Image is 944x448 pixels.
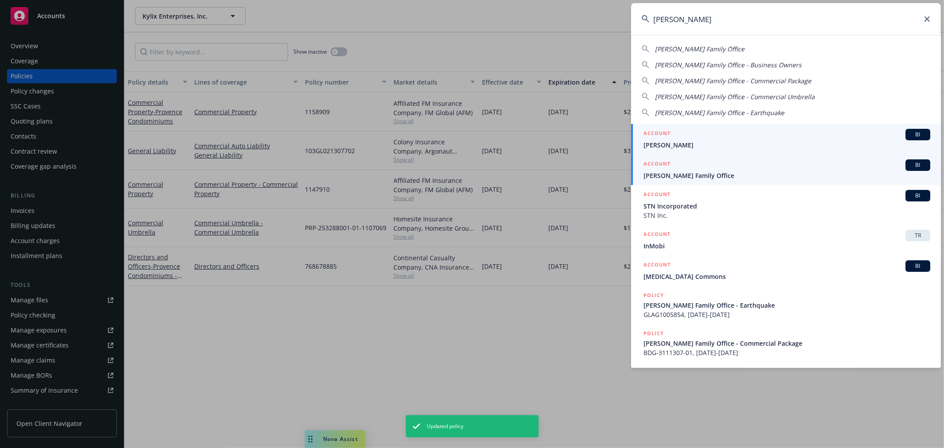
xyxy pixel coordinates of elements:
[643,367,664,376] h5: POLICY
[909,131,927,139] span: BI
[427,422,464,430] span: Updated policy
[643,190,670,201] h5: ACCOUNT
[643,291,664,300] h5: POLICY
[655,77,811,85] span: [PERSON_NAME] Family Office - Commercial Package
[655,93,815,101] span: [PERSON_NAME] Family Office - Commercial Umbrella
[631,185,941,225] a: ACCOUNTBISTN IncorporatedSTN Inc.
[631,286,941,324] a: POLICY[PERSON_NAME] Family Office - EarthquakeGLAG1005854, [DATE]-[DATE]
[631,124,941,154] a: ACCOUNTBI[PERSON_NAME]
[909,232,927,239] span: TR
[909,161,927,169] span: BI
[631,225,941,255] a: ACCOUNTTRInMobi
[655,45,744,53] span: [PERSON_NAME] Family Office
[643,339,930,348] span: [PERSON_NAME] Family Office - Commercial Package
[643,140,930,150] span: [PERSON_NAME]
[631,255,941,286] a: ACCOUNTBI[MEDICAL_DATA] Commons
[643,260,670,271] h5: ACCOUNT
[631,154,941,185] a: ACCOUNTBI[PERSON_NAME] Family Office
[631,3,941,35] input: Search...
[643,310,930,319] span: GLAG1005854, [DATE]-[DATE]
[643,201,930,211] span: STN Incorporated
[643,230,670,240] h5: ACCOUNT
[631,362,941,400] a: POLICY
[909,192,927,200] span: BI
[643,211,930,220] span: STN Inc.
[643,329,664,338] h5: POLICY
[643,241,930,251] span: InMobi
[643,348,930,357] span: BDG-3111307-01, [DATE]-[DATE]
[655,61,801,69] span: [PERSON_NAME] Family Office - Business Owners
[643,171,930,180] span: [PERSON_NAME] Family Office
[643,129,670,139] h5: ACCOUNT
[655,108,784,117] span: [PERSON_NAME] Family Office - Earthquake
[909,262,927,270] span: BI
[631,324,941,362] a: POLICY[PERSON_NAME] Family Office - Commercial PackageBDG-3111307-01, [DATE]-[DATE]
[643,301,930,310] span: [PERSON_NAME] Family Office - Earthquake
[643,272,930,281] span: [MEDICAL_DATA] Commons
[643,159,670,170] h5: ACCOUNT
